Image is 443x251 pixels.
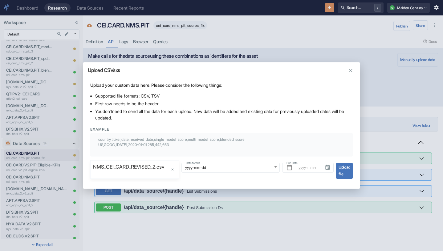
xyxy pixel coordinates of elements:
[185,165,209,170] div: yyyy-mm-dd
[95,100,353,107] li: First row needs to be the header
[95,93,353,99] li: Supported file formats: CSV, TSV
[287,161,298,165] label: File Date
[90,82,222,88] strong: Upload your custom data here. Please consider the following things:
[93,163,164,176] p: NMS_CEI_CARD_REVISED_2.csv
[336,163,353,179] span: Upload file
[186,161,200,165] label: Date format
[95,108,353,121] li: You don't need to send all the data for each upload. New data will be added and existing data for...
[295,164,320,171] input: yyyy-mm-dd
[95,136,348,154] textarea: country,ticker,date,received_date,single_model_score,multi_model_score,blended_score US,GOOG,[DAT...
[90,127,109,132] span: Example
[322,162,333,173] button: Choose date
[83,62,360,73] h2: Upload CSVsxs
